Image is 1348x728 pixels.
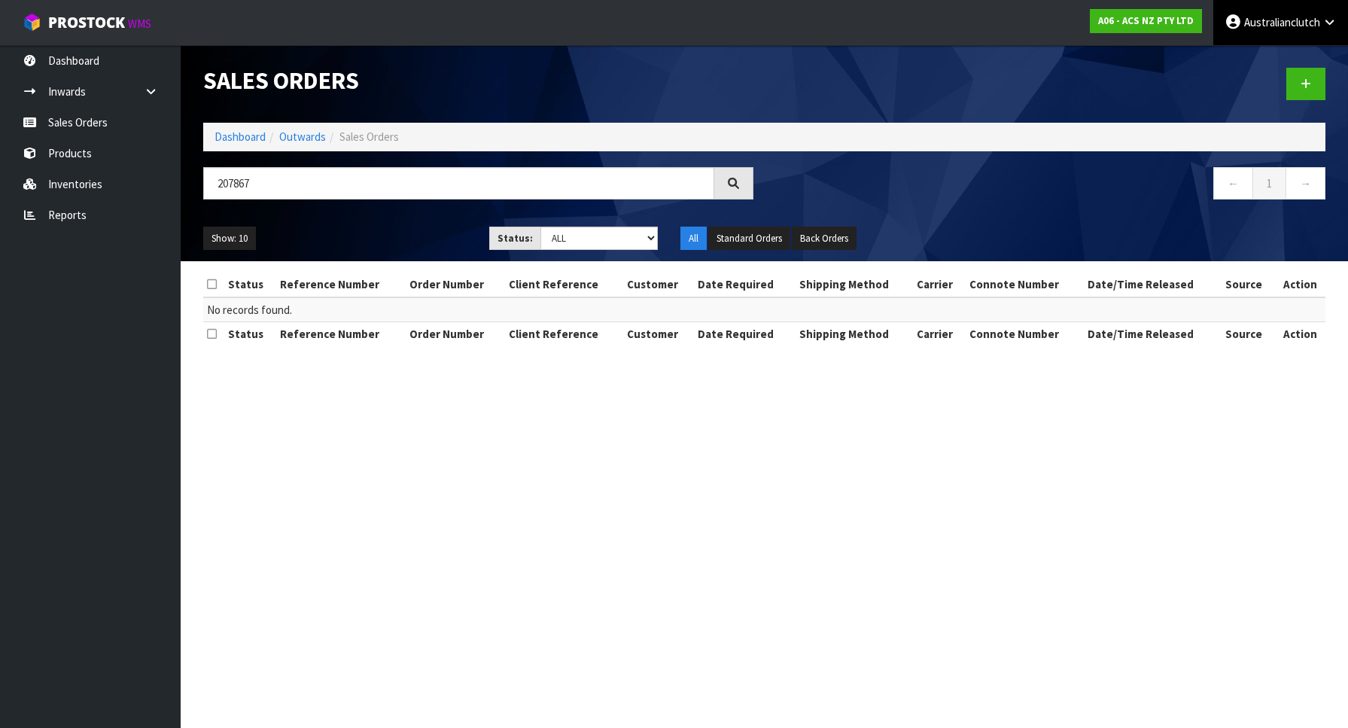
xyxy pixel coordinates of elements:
th: Client Reference [505,273,622,297]
th: Source [1222,273,1276,297]
small: WMS [128,17,151,31]
th: Date Required [694,322,796,346]
button: Standard Orders [708,227,790,251]
button: Back Orders [792,227,857,251]
th: Shipping Method [796,322,913,346]
button: All [680,227,707,251]
th: Connote Number [966,273,1083,297]
th: Status [224,322,276,346]
span: Sales Orders [339,129,399,144]
th: Action [1275,322,1325,346]
strong: Status: [498,232,533,245]
th: Order Number [406,273,505,297]
th: Order Number [406,322,505,346]
input: Search sales orders [203,167,714,200]
a: Dashboard [215,129,266,144]
td: No records found. [203,297,1325,322]
th: Reference Number [276,322,406,346]
th: Connote Number [966,322,1083,346]
th: Carrier [913,322,966,346]
th: Status [224,273,276,297]
a: Outwards [279,129,326,144]
span: Australianclutch [1244,15,1320,29]
th: Source [1222,322,1276,346]
th: Carrier [913,273,966,297]
nav: Page navigation [776,167,1326,204]
button: Show: 10 [203,227,256,251]
th: Client Reference [505,322,622,346]
h1: Sales Orders [203,68,753,94]
a: 1 [1252,167,1286,200]
th: Customer [623,273,695,297]
a: ← [1213,167,1253,200]
span: ProStock [48,13,125,32]
strong: A06 - ACS NZ PTY LTD [1098,14,1194,27]
th: Customer [623,322,695,346]
img: cube-alt.png [23,13,41,32]
th: Date Required [694,273,796,297]
th: Date/Time Released [1084,273,1222,297]
a: → [1286,167,1325,200]
th: Action [1275,273,1325,297]
th: Date/Time Released [1084,322,1222,346]
th: Reference Number [276,273,406,297]
th: Shipping Method [796,273,913,297]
